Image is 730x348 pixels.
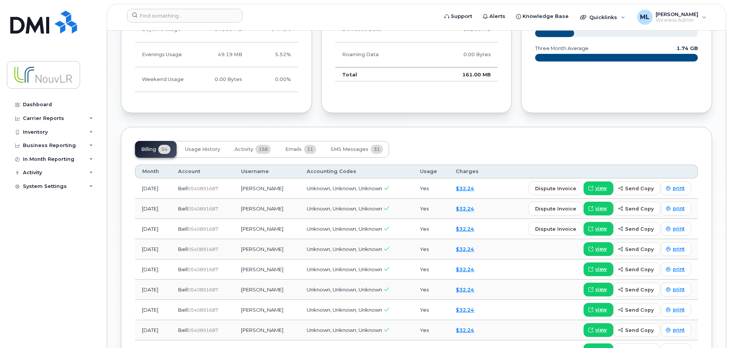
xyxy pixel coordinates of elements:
td: [PERSON_NAME] [234,219,300,239]
span: send copy [625,327,654,334]
a: view [584,242,613,256]
a: $32.24 [456,266,474,272]
span: Bell [178,206,188,212]
span: 0540891687 [188,246,218,252]
span: send copy [625,185,654,192]
td: Yes [413,259,449,280]
button: dispute invoice [529,222,583,236]
td: Yes [413,219,449,239]
a: $32.24 [456,206,474,212]
button: send copy [613,202,660,215]
span: print [673,246,685,253]
td: [PERSON_NAME] [234,199,300,219]
a: Alerts [478,9,511,24]
td: Total [335,67,425,82]
td: [PERSON_NAME] [234,178,300,199]
a: view [584,222,613,236]
span: Bell [178,307,188,313]
a: $32.24 [456,307,474,313]
span: 11 [304,145,316,154]
span: view [595,306,607,313]
span: 158 [256,145,271,154]
th: Month [135,165,171,178]
span: Unknown, Unknown, Unknown [307,246,382,252]
a: $32.24 [456,286,474,293]
a: print [661,181,691,195]
span: view [595,327,607,333]
a: view [584,202,613,215]
td: [PERSON_NAME] [234,280,300,300]
text: 1.74 GB [677,45,698,51]
a: view [584,283,613,296]
td: [DATE] [135,178,171,199]
td: [DATE] [135,320,171,340]
button: send copy [613,181,660,195]
td: [DATE] [135,300,171,320]
span: print [673,225,685,232]
span: 0540891687 [188,226,218,232]
tr: Weekdays from 6:00pm to 8:00am [135,42,298,67]
a: view [584,303,613,317]
td: 0.00% [249,67,298,92]
span: Wireless Admin [656,17,698,23]
span: send copy [625,205,654,212]
td: Roaming Data [335,42,425,67]
span: Unknown, Unknown, Unknown [307,226,382,232]
span: view [595,205,607,212]
div: Quicklinks [575,10,630,25]
span: Unknown, Unknown, Unknown [307,327,382,333]
span: Unknown, Unknown, Unknown [307,266,382,272]
td: [DATE] [135,259,171,280]
span: [PERSON_NAME] [656,11,698,17]
a: print [661,242,691,256]
td: [DATE] [135,280,171,300]
td: 49.19 MB [195,42,249,67]
a: $32.24 [456,246,474,252]
th: Account [171,165,234,178]
span: Bell [178,246,188,252]
td: Yes [413,320,449,340]
span: SMS Messages [331,146,368,152]
button: dispute invoice [529,202,583,215]
td: Evenings Usage [135,42,195,67]
button: send copy [613,222,660,236]
a: print [661,222,691,236]
span: 0540891687 [188,327,218,333]
th: Charges [449,165,492,178]
th: Username [234,165,300,178]
span: print [673,205,685,212]
button: dispute invoice [529,181,583,195]
td: Yes [413,239,449,259]
span: Emails [285,146,302,152]
button: send copy [613,242,660,256]
span: Activity [235,146,253,152]
td: Yes [413,199,449,219]
span: Usage History [185,146,220,152]
tr: Friday from 6:00pm to Monday 8:00am [135,67,298,92]
a: print [661,262,691,276]
td: 161.00 MB [425,67,498,82]
a: view [584,323,613,337]
span: 0540891687 [188,186,218,191]
span: Support [451,13,472,20]
td: [DATE] [135,199,171,219]
span: print [673,185,685,192]
span: 31 [371,145,383,154]
td: Weekend Usage [135,67,195,92]
a: print [661,283,691,296]
span: send copy [625,225,654,233]
span: Bell [178,266,188,272]
button: send copy [613,262,660,276]
span: 0540891687 [188,307,218,313]
td: 5.52% [249,42,298,67]
a: $32.24 [456,327,474,333]
button: send copy [613,303,660,317]
a: view [584,181,613,195]
span: view [595,185,607,192]
a: $32.24 [456,226,474,232]
td: 0.00 Bytes [425,42,498,67]
span: print [673,286,685,293]
button: send copy [613,323,660,337]
td: 0.00 Bytes [195,67,249,92]
a: print [661,323,691,337]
